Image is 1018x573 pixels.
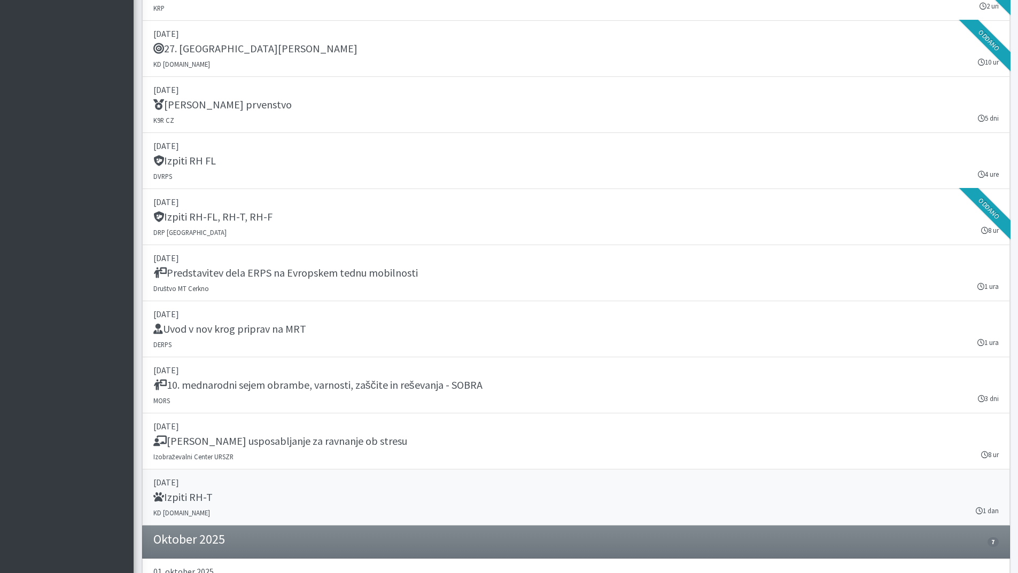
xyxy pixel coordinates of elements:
[153,195,999,208] p: [DATE]
[153,323,306,335] h5: Uvod v nov krog priprav na MRT
[142,189,1010,245] a: [DATE] Izpiti RH-FL, RH-T, RH-F DRP [GEOGRAPHIC_DATA] 8 ur Oddano
[153,452,234,461] small: Izobraževalni Center URSZR
[153,83,999,96] p: [DATE]
[153,532,225,547] h4: Oktober 2025
[142,77,1010,133] a: [DATE] [PERSON_NAME] prvenstvo K9R CZ 5 dni
[153,139,999,152] p: [DATE]
[153,4,165,12] small: KRP
[153,210,273,223] h5: Izpiti RH-FL, RH-T, RH-F
[153,340,172,349] small: DERPS
[153,364,999,376] p: [DATE]
[153,27,999,40] p: [DATE]
[978,113,999,123] small: 5 dni
[978,169,999,179] small: 4 ure
[153,476,999,489] p: [DATE]
[988,537,998,547] span: 7
[153,116,174,124] small: K9R CZ
[142,357,1010,413] a: [DATE] 10. mednarodni sejem obrambe, varnosti, zaščite in reševanja - SOBRA MORS 3 dni
[153,154,216,167] h5: Izpiti RH FL
[976,506,999,516] small: 1 dan
[153,379,483,391] h5: 10. mednarodni sejem obrambe, varnosti, zaščite in reševanja - SOBRA
[142,301,1010,357] a: [DATE] Uvod v nov krog priprav na MRT DERPS 1 ura
[153,284,209,293] small: Društvo MT Cerkno
[153,435,407,448] h5: [PERSON_NAME] usposabljanje za ravnanje ob stresu
[153,172,172,180] small: DVRPS
[153,42,358,55] h5: 27. [GEOGRAPHIC_DATA][PERSON_NAME]
[153,491,213,504] h5: Izpiti RH-T
[153,60,210,68] small: KD [DOMAIN_NAME]
[153,508,210,517] small: KD [DOMAIN_NAME]
[142,21,1010,77] a: [DATE] 27. [GEOGRAPHIC_DATA][PERSON_NAME] KD [DOMAIN_NAME] 10 ur Oddano
[153,266,418,279] h5: Predstavitev dela ERPS na Evropskem tednu mobilnosti
[981,450,999,460] small: 8 ur
[142,413,1010,469] a: [DATE] [PERSON_NAME] usposabljanje za ravnanje ob stresu Izobraževalni Center URSZR 8 ur
[153,252,999,264] p: [DATE]
[142,469,1010,525] a: [DATE] Izpiti RH-T KD [DOMAIN_NAME] 1 dan
[153,420,999,433] p: [DATE]
[978,394,999,404] small: 3 dni
[142,245,1010,301] a: [DATE] Predstavitev dela ERPS na Evropskem tednu mobilnosti Društvo MT Cerkno 1 ura
[977,337,999,348] small: 1 ura
[153,396,170,405] small: MORS
[142,133,1010,189] a: [DATE] Izpiti RH FL DVRPS 4 ure
[153,228,227,237] small: DRP [GEOGRAPHIC_DATA]
[153,98,292,111] h5: [PERSON_NAME] prvenstvo
[153,308,999,320] p: [DATE]
[977,281,999,292] small: 1 ura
